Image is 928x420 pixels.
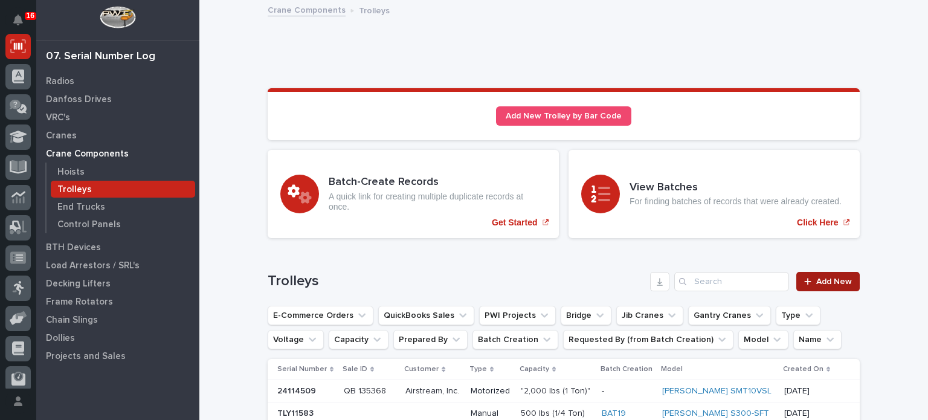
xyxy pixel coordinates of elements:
[797,218,838,228] p: Click Here
[479,306,556,325] button: PWI Projects
[47,198,199,215] a: End Trucks
[471,409,511,419] p: Manual
[469,363,487,376] p: Type
[601,363,652,376] p: Batch Creation
[46,279,111,289] p: Decking Lifters
[268,273,645,290] h1: Trolleys
[36,274,199,292] a: Decking Lifters
[630,181,842,195] h3: View Batches
[405,384,462,396] p: Airstream, Inc.
[661,363,683,376] p: Model
[36,90,199,108] a: Danfoss Drives
[521,384,593,396] p: "2,000 lbs (1 Ton)"
[47,181,199,198] a: Trolleys
[36,256,199,274] a: Load Arrestors / SRL's
[268,150,559,238] a: Get Started
[796,272,860,291] a: Add New
[36,144,199,163] a: Crane Components
[268,306,373,325] button: E-Commerce Orders
[46,351,126,362] p: Projects and Sales
[688,306,771,325] button: Gantry Cranes
[738,330,788,349] button: Model
[329,176,546,189] h3: Batch-Create Records
[46,50,155,63] div: 07. Serial Number Log
[46,76,74,87] p: Radios
[46,315,98,326] p: Chain Slings
[36,347,199,365] a: Projects and Sales
[46,260,140,271] p: Load Arrestors / SRL's
[784,409,830,419] p: [DATE]
[46,94,112,105] p: Danfoss Drives
[343,363,367,376] p: Sale ID
[5,7,31,33] button: Notifications
[268,2,346,16] a: Crane Components
[520,363,549,376] p: Capacity
[36,292,199,311] a: Frame Rotators
[783,363,823,376] p: Created On
[378,306,474,325] button: QuickBooks Sales
[496,106,631,126] a: Add New Trolley by Bar Code
[393,330,468,349] button: Prepared By
[36,126,199,144] a: Cranes
[521,406,587,419] p: 500 lbs (1/4 Ton)
[46,112,70,123] p: VRC's
[100,6,135,28] img: Workspace Logo
[57,184,92,195] p: Trolleys
[57,202,105,213] p: End Trucks
[784,386,830,396] p: [DATE]
[36,238,199,256] a: BTH Devices
[36,72,199,90] a: Radios
[27,11,34,20] p: 16
[57,219,121,230] p: Control Panels
[46,297,113,308] p: Frame Rotators
[46,333,75,344] p: Dollies
[793,330,842,349] button: Name
[506,112,622,120] span: Add New Trolley by Bar Code
[46,242,101,253] p: BTH Devices
[563,330,733,349] button: Requested By (from Batch Creation)
[46,149,129,160] p: Crane Components
[616,306,683,325] button: Jib Cranes
[15,15,31,34] div: Notifications16
[776,306,820,325] button: Type
[492,218,537,228] p: Get Started
[569,150,860,238] a: Click Here
[602,409,626,419] a: BAT19
[36,108,199,126] a: VRC's
[471,386,511,396] p: Motorized
[47,216,199,233] a: Control Panels
[277,384,318,396] p: 24114509
[602,386,652,396] p: -
[662,386,772,396] a: [PERSON_NAME] SMT10VSL
[404,363,439,376] p: Customer
[630,196,842,207] p: For finding batches of records that were already created.
[268,330,324,349] button: Voltage
[47,163,199,180] a: Hoists
[57,167,85,178] p: Hoists
[359,3,390,16] p: Trolleys
[277,363,327,376] p: Serial Number
[329,330,388,349] button: Capacity
[329,192,546,212] p: A quick link for creating multiple duplicate records at once.
[674,272,789,291] input: Search
[662,409,769,419] a: [PERSON_NAME] S300-SFT
[268,380,860,402] tr: 2411450924114509 QB 135368QB 135368 Airstream, Inc.Airstream, Inc. Motorized"2,000 lbs (1 Ton)""2...
[561,306,611,325] button: Bridge
[36,311,199,329] a: Chain Slings
[277,406,316,419] p: TLY11583
[344,384,388,396] p: QB 135368
[816,277,852,286] span: Add New
[46,131,77,141] p: Cranes
[472,330,558,349] button: Batch Creation
[36,329,199,347] a: Dollies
